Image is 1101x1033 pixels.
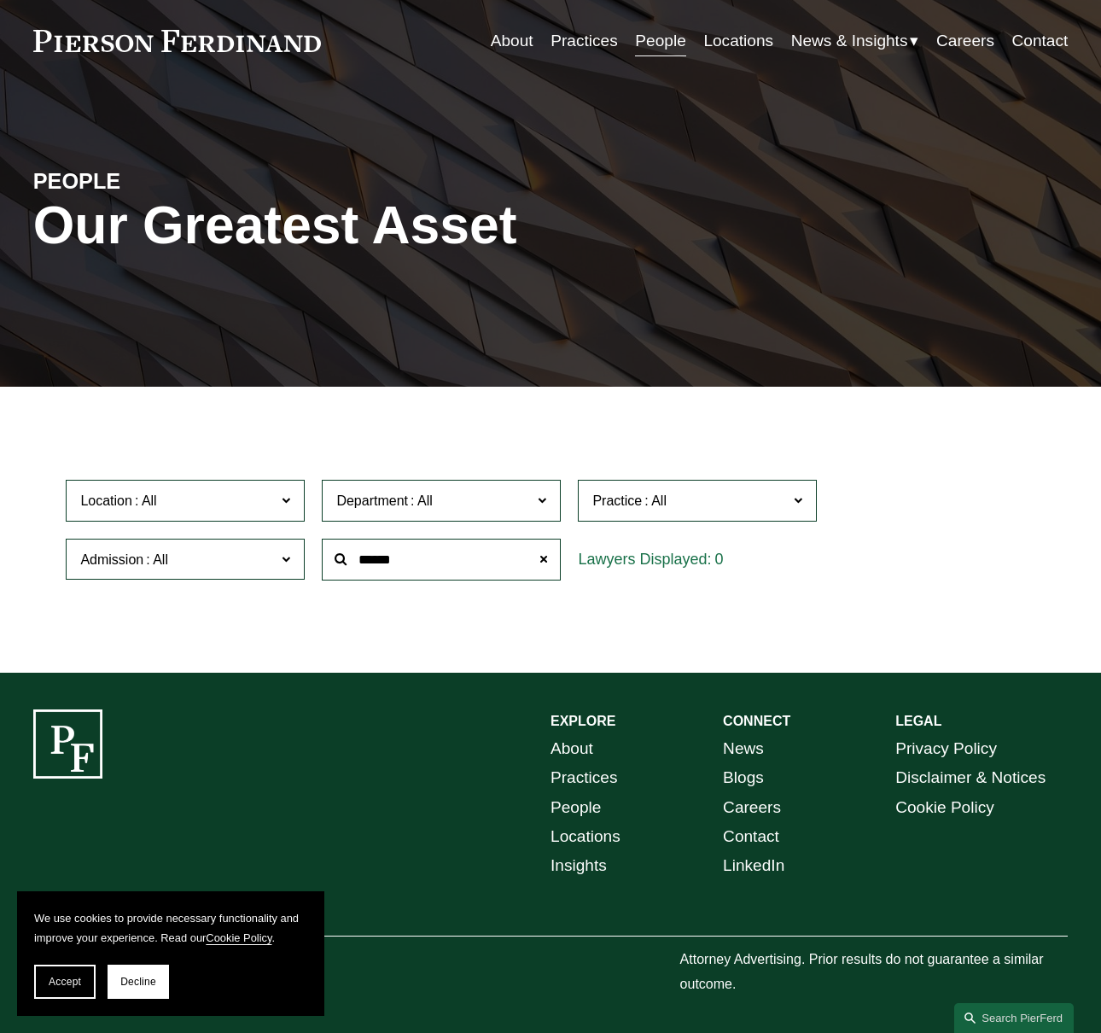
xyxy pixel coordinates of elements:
a: Practices [550,763,617,792]
a: Locations [550,822,620,851]
a: Careers [723,793,781,822]
a: LinkedIn [723,851,784,880]
a: Privacy Policy [895,734,997,763]
span: Location [80,493,132,508]
a: Disclaimer & Notices [895,763,1046,792]
strong: LEGAL [895,714,941,728]
a: About [550,734,593,763]
a: folder dropdown [791,25,919,57]
span: Department [336,493,408,508]
span: Decline [120,976,156,988]
a: About [491,25,533,57]
a: Cookie Policy [895,793,994,822]
span: Accept [49,976,81,988]
span: News & Insights [791,26,908,55]
span: 0 [714,551,723,568]
a: People [635,25,685,57]
h4: PEOPLE [33,167,292,195]
a: Practices [550,25,617,57]
a: Blogs [723,763,764,792]
h1: Our Greatest Asset [33,195,723,255]
button: Decline [108,965,169,999]
a: Contact [723,822,779,851]
a: Cookie Policy [206,931,271,944]
a: Insights [550,851,607,880]
strong: CONNECT [723,714,790,728]
strong: EXPLORE [550,714,615,728]
a: Contact [1012,25,1069,57]
a: News [723,734,764,763]
p: Attorney Advertising. Prior results do not guarantee a similar outcome. [680,948,1069,997]
a: Careers [936,25,994,57]
button: Accept [34,965,96,999]
p: We use cookies to provide necessary functionality and improve your experience. Read our . [34,908,307,948]
a: Locations [703,25,773,57]
span: Practice [592,493,642,508]
a: Search this site [954,1003,1074,1033]
section: Cookie banner [17,891,324,1016]
span: Admission [80,552,143,567]
a: People [550,793,601,822]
